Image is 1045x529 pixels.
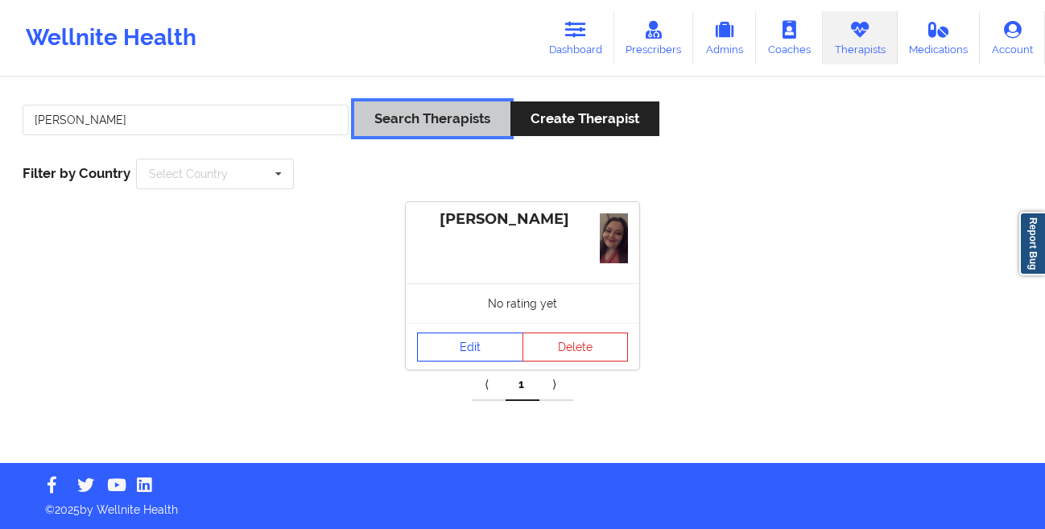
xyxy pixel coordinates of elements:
a: Previous item [472,369,506,401]
p: © 2025 by Wellnite Health [34,490,1011,518]
img: e6de9cbb-0129-4faf-a598-1b375b7cc9e6me_pic_.jpg [600,213,628,263]
input: Search Keywords [23,105,349,135]
a: Medications [898,11,981,64]
div: [PERSON_NAME] [417,210,628,229]
a: Dashboard [537,11,614,64]
a: Report Bug [1019,212,1045,275]
a: Prescribers [614,11,694,64]
div: No rating yet [406,283,639,323]
a: Coaches [756,11,823,64]
div: Select Country [149,168,228,180]
a: Edit [417,333,523,362]
span: Filter by Country [23,165,130,181]
button: Search Therapists [354,101,510,136]
button: Delete [522,333,629,362]
button: Create Therapist [510,101,659,136]
a: 1 [506,369,539,401]
a: Next item [539,369,573,401]
a: Account [980,11,1045,64]
a: Admins [693,11,756,64]
a: Therapists [823,11,898,64]
div: Pagination Navigation [472,369,573,401]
